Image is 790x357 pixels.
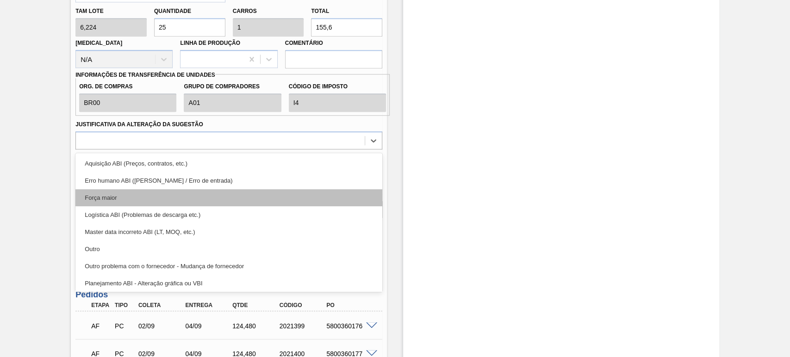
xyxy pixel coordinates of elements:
div: Master data incorreto ABI (LT, MOQ, etc.) [75,223,382,240]
div: Entrega [183,302,235,308]
div: 124,480 [230,322,282,330]
label: Carros [233,8,257,14]
label: Org. de Compras [79,80,176,93]
div: Outro problema com o fornecedor - Mudança de fornecedor [75,258,382,275]
div: Aguardando Faturamento [89,316,113,336]
div: Força maior [75,189,382,206]
label: Grupo de Compradores [184,80,281,93]
label: [MEDICAL_DATA] [75,40,122,46]
div: Erro humano ABI ([PERSON_NAME] / Erro de entrada) [75,172,382,189]
label: Comentário [285,37,382,50]
div: Outro [75,240,382,258]
div: Coleta [136,302,188,308]
label: Tam lote [75,5,147,18]
div: Tipo [112,302,137,308]
div: 2021399 [277,322,330,330]
label: Informações de Transferência de Unidades [75,72,215,78]
div: Código [277,302,330,308]
label: Código de Imposto [289,80,386,93]
div: Pedido de Compra [112,322,137,330]
div: 04/09/2025 [183,322,235,330]
div: Aquisição ABI (Preços, contratos, etc.) [75,155,382,172]
div: 5800360176 [324,322,376,330]
label: Observações [75,152,382,165]
div: Etapa [89,302,113,308]
div: Qtde [230,302,282,308]
p: AF [91,322,111,330]
div: Planejamento ABI - Alteração gráfica ou VBI [75,275,382,292]
div: 02/09/2025 [136,322,188,330]
label: Justificativa da Alteração da Sugestão [75,121,203,128]
h3: Pedidos [75,290,382,300]
label: Quantidade [154,8,191,14]
div: Logística ABI (Problemas de descarga etc.) [75,206,382,223]
label: Total [311,8,329,14]
label: Linha de Produção [180,40,240,46]
div: PO [324,302,376,308]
